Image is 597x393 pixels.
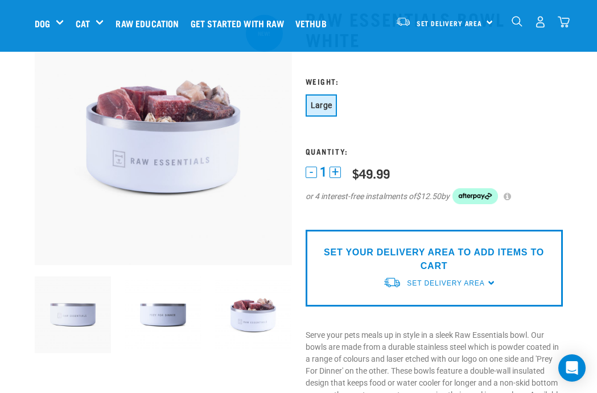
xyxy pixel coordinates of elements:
a: Dog [35,16,50,30]
span: Large [311,101,332,110]
img: home-icon-1@2x.png [512,16,522,27]
img: White Back [125,276,201,353]
img: 2023 AUG RE Product1775 [35,8,292,265]
h3: Quantity: [306,147,563,155]
a: Vethub [293,1,335,46]
h3: Weight: [306,77,563,85]
img: user.png [534,16,546,28]
img: Afterpay [452,188,498,204]
a: Get started with Raw [188,1,293,46]
p: SET YOUR DELIVERY AREA TO ADD ITEMS TO CART [314,246,554,273]
button: - [306,167,317,178]
span: $12.50 [416,191,441,202]
button: + [330,167,341,178]
img: van-moving.png [383,276,401,288]
a: Cat [76,16,90,30]
img: White Front [35,276,112,353]
div: $49.99 [352,166,390,180]
span: Set Delivery Area [417,21,483,25]
span: Set Delivery Area [407,279,484,287]
a: Raw Education [113,1,187,46]
div: or 4 interest-free instalments of by [306,188,563,204]
img: van-moving.png [396,16,411,27]
img: home-icon@2x.png [558,16,570,28]
img: 2023 AUG RE Product1775 [215,276,292,353]
span: 1 [320,166,327,178]
div: Open Intercom Messenger [558,354,586,382]
button: Large [306,94,337,117]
